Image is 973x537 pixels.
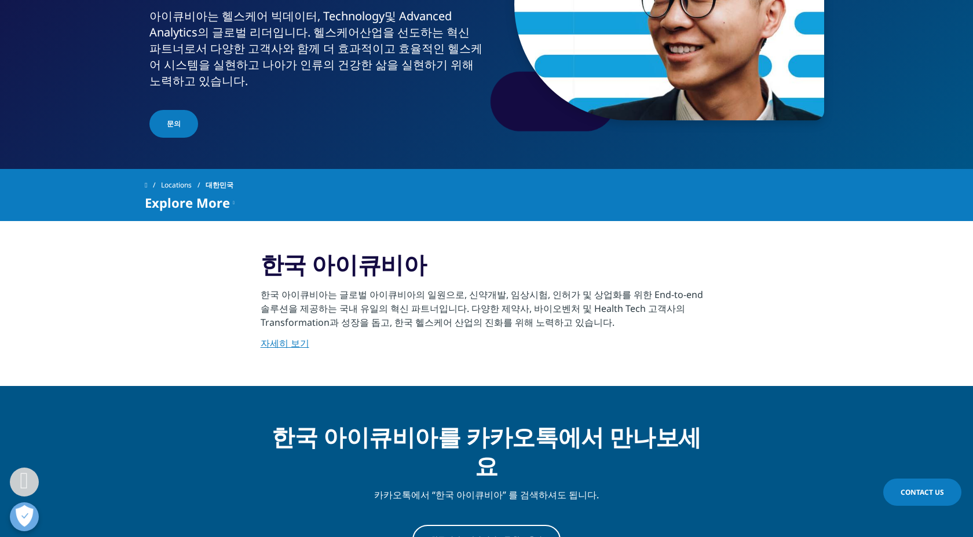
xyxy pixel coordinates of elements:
[883,479,961,506] a: Contact Us
[161,175,206,196] a: Locations
[261,250,713,288] h3: 한국 아이큐비아
[145,196,230,209] span: Explore More
[206,175,233,196] span: 대한민국
[901,487,944,497] span: Contact Us
[10,502,39,531] button: 개방형 기본 설정
[149,8,482,89] div: 아이큐비아는 헬스케어 빅데이터, Technology및 Advanced Analytics의 글로벌 리더입니다. 헬스케어산업을 선도하는 혁신 파트너로서 다양한 고객사와 함께 더 ...
[167,119,181,129] span: 문의
[261,337,309,350] a: 자세히 보기
[263,415,710,480] div: 한국 아이큐비아를 카카오톡에서 만나보세요
[263,480,710,502] div: 카카오톡에서 “한국 아이큐비아” 를 검색하셔도 됩니다.
[261,288,713,336] p: 한국 아이큐비아는 글로벌 아이큐비아의 일원으로, 신약개발, 임상시험, 인허가 및 상업화를 위한 End-to-end 솔루션을 제공하는 국내 유일의 혁신 파트너입니다. 다양한 제...
[149,110,198,138] a: 문의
